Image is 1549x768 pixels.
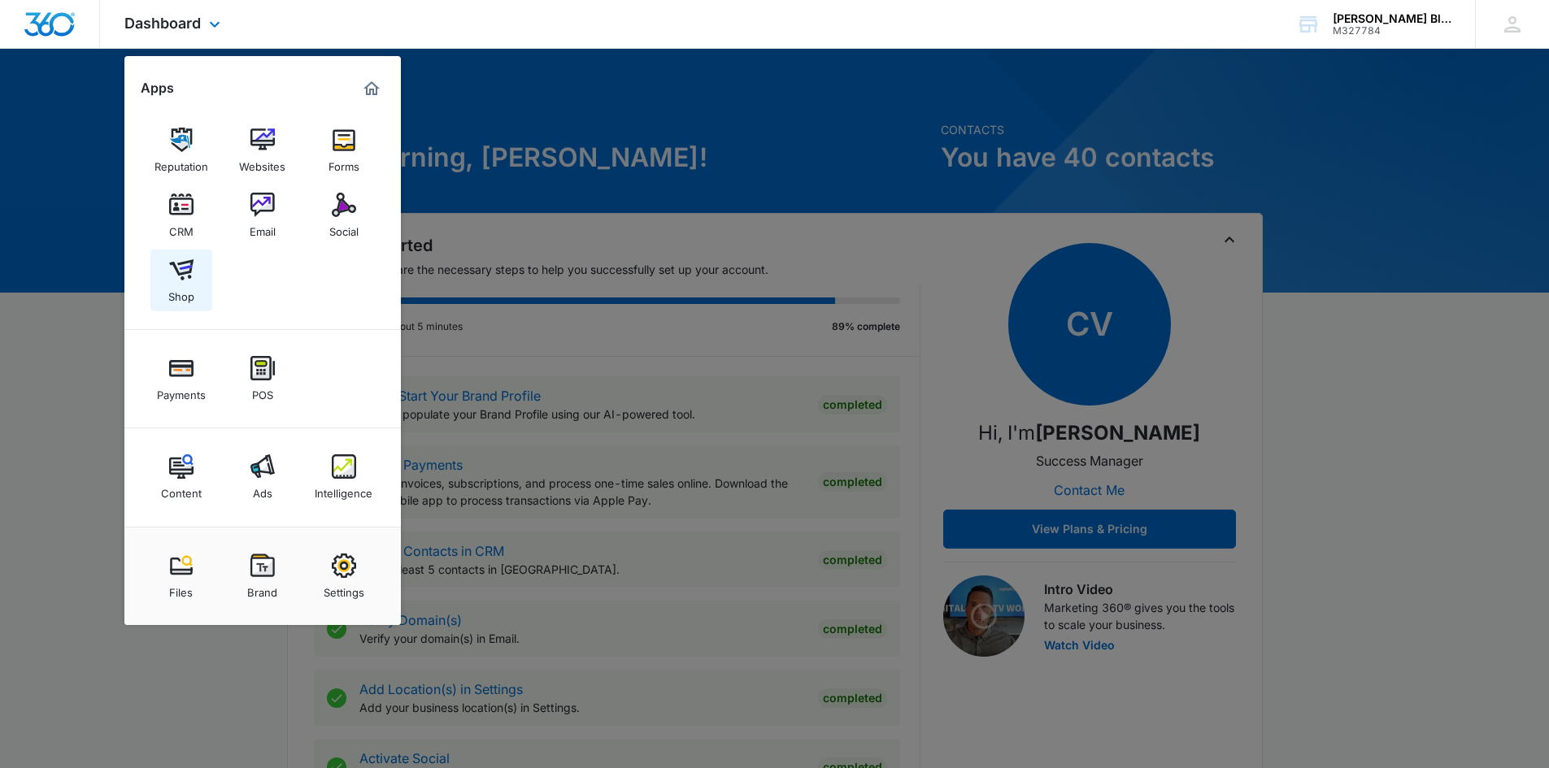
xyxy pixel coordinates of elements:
a: CRM [150,184,212,246]
span: Dashboard [124,15,201,32]
a: Forms [313,119,375,181]
div: Ads [253,479,272,500]
a: Intelligence [313,446,375,508]
a: Ads [232,446,294,508]
a: Settings [313,545,375,607]
div: CRM [169,217,194,238]
div: account id [1333,25,1451,37]
a: Email [232,184,294,246]
a: Files [150,545,212,607]
a: Shop [150,249,212,311]
div: Payments [157,380,206,401]
h2: Apps [141,80,174,96]
div: account name [1333,12,1451,25]
div: Settings [324,578,364,599]
div: Websites [239,152,285,173]
div: Files [169,578,193,599]
a: Content [150,446,212,508]
div: Email [250,217,276,238]
div: Intelligence [315,479,372,500]
div: POS [252,380,273,401]
a: Brand [232,545,294,607]
div: Shop [168,282,194,303]
a: POS [232,348,294,410]
div: Social [329,217,359,238]
a: Websites [232,119,294,181]
a: Marketing 360® Dashboard [359,76,385,102]
a: Reputation [150,119,212,181]
div: Forms [329,152,359,173]
div: Reputation [154,152,208,173]
div: Brand [247,578,277,599]
a: Social [313,184,375,246]
div: Content [161,479,202,500]
a: Payments [150,348,212,410]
